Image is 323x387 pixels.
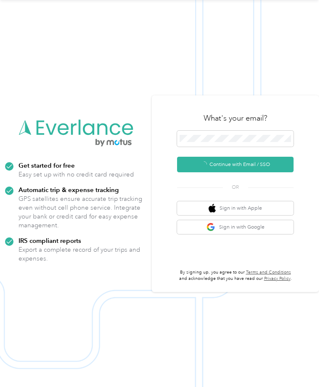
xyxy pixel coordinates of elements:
[19,170,134,179] p: Easy set up with no credit card required
[19,186,119,194] strong: Automatic trip & expense tracking
[19,245,147,263] p: Export a complete record of your trips and expenses.
[207,223,215,232] img: google logo
[19,195,147,230] p: GPS satellites ensure accurate trip tracking even without cell phone service. Integrate your bank...
[177,269,294,282] p: By signing up, you agree to our and acknowledge that you have read our .
[223,184,248,191] span: OR
[19,237,81,245] strong: IRS compliant reports
[19,161,75,169] strong: Get started for free
[246,269,291,275] a: Terms and Conditions
[209,204,216,213] img: apple logo
[204,113,267,123] h3: What's your email?
[177,220,294,234] button: google logoSign in with Google
[177,201,294,215] button: apple logoSign in with Apple
[177,157,294,172] button: Continue with Email / SSO
[264,276,291,282] a: Privacy Policy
